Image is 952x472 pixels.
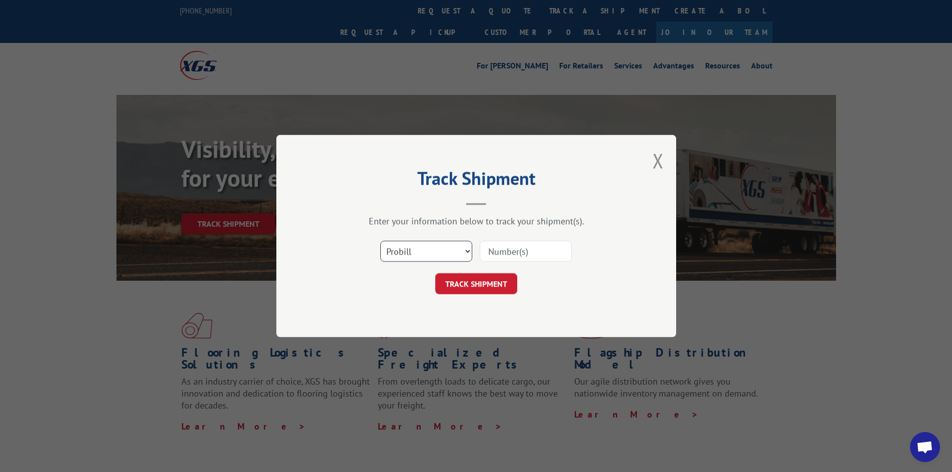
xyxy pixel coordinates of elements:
[653,147,664,174] button: Close modal
[910,432,940,462] div: Open chat
[480,241,572,262] input: Number(s)
[326,171,626,190] h2: Track Shipment
[435,273,517,294] button: TRACK SHIPMENT
[326,215,626,227] div: Enter your information below to track your shipment(s).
